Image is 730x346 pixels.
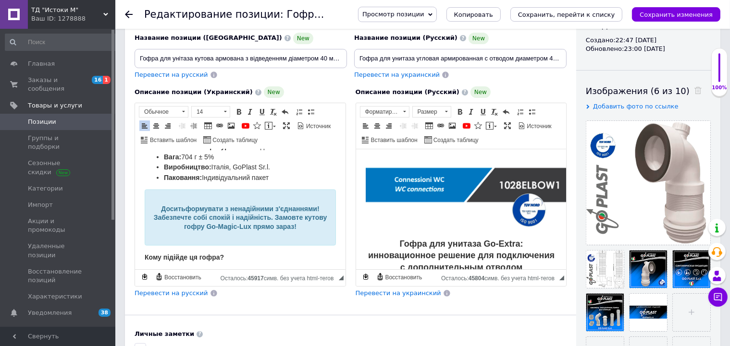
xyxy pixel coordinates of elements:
[478,107,488,117] a: Подчеркнутый (Ctrl+U)
[711,48,728,96] div: 100% Качество заполнения
[163,274,201,282] span: Восстановить
[148,136,197,144] span: Вставить шаблон
[370,136,418,144] span: Вставить шаблон
[234,107,244,117] a: Полужирный (Ctrl+B)
[454,11,493,18] span: Копировать
[28,159,89,176] span: Сезонные скидки
[375,272,424,282] a: Восстановить
[28,309,72,317] span: Уведомления
[162,120,173,131] a: По правому краю
[202,134,259,145] a: Создать таблицу
[466,107,477,117] a: Курсив (Ctrl+I)
[409,120,420,131] a: Увеличить отступ
[372,120,383,131] a: По центру
[28,76,89,93] span: Заказы и сообщения
[640,11,713,18] i: Сохранить изменения
[305,122,331,131] span: Источник
[360,134,419,145] a: Вставить шаблон
[263,120,277,131] a: Вставить сообщение
[10,10,346,78] img: Гофра для унитаза угловая армированная стальной спиралью с отводом диаметром 40 мм длина растяжен...
[211,136,258,144] span: Создать таблицу
[293,33,313,44] span: New
[484,120,498,131] a: Вставить сообщение
[28,201,53,209] span: Импорт
[154,272,203,282] a: Восстановить
[515,107,526,117] a: Вставить / удалить нумерованный список
[28,60,55,68] span: Главная
[708,287,728,307] button: Чат с покупателем
[139,106,188,118] a: Обычное
[354,71,440,78] span: Перевести на украинский
[191,106,230,118] a: 14
[510,7,623,22] button: Сохранить, перейти к списку
[424,120,434,131] a: Таблица
[28,101,82,110] span: Товары и услуги
[28,325,89,343] span: Показатели работы компании
[28,267,89,285] span: Восстановление позиций
[135,289,208,297] span: Перевести на русский
[135,34,282,41] span: Название позиции ([GEOGRAPHIC_DATA])
[441,273,559,282] div: Подсчет символов
[517,120,553,131] a: Источник
[360,106,409,118] a: Форматирование
[294,107,305,117] a: Вставить / удалить нумерованный список
[527,107,537,117] a: Вставить / удалить маркированный список
[31,6,103,14] span: ТД "Истоки М"
[268,107,279,117] a: Убрать форматирование
[28,134,89,151] span: Группы и подборки
[559,275,564,280] span: Перетащите для изменения размера
[226,120,236,131] a: Изображение
[360,107,400,117] span: Форматирование
[339,275,344,280] span: Перетащите для изменения размера
[28,118,56,126] span: Позиции
[139,272,150,282] a: Сделать резервную копию сейчас
[489,107,500,117] a: Убрать форматирование
[135,88,253,95] span: Описание позиции (Украинский)
[203,120,213,131] a: Таблица
[135,71,208,78] span: Перевести на русский
[28,217,89,234] span: Акции и промокоды
[632,7,720,22] button: Сохранить изменения
[384,274,422,282] span: Восстановить
[221,273,339,282] div: Подсчет символов
[135,149,346,269] iframe: Визуальный текстовый редактор, A0047F60-1526-4B67-BD1E-0DC8D09F8BE9
[125,11,133,18] div: Вернуться назад
[412,106,451,118] a: Размер
[586,85,711,97] div: Изображения (6 из 10)
[192,107,221,117] span: 14
[103,76,111,84] span: 1
[526,122,552,131] span: Источник
[31,14,115,23] div: Ваш ID: 1278888
[356,88,459,95] span: Описание позиции (Русский)
[188,120,199,131] a: Увеличить отступ
[306,107,316,117] a: Вставить / удалить маркированный список
[593,103,679,110] span: Добавить фото по ссылке
[356,289,441,297] span: Перевести на украинский
[139,134,198,145] a: Вставить шаблон
[518,11,615,18] i: Сохранить, перейти к списку
[151,120,161,131] a: По центру
[384,120,394,131] a: По правому краю
[245,107,256,117] a: Курсив (Ctrl+I)
[473,120,483,131] a: Вставить иконку
[501,107,511,117] a: Отменить (Ctrl+Z)
[28,292,82,301] span: Характеристики
[398,120,408,131] a: Уменьшить отступ
[281,120,292,131] a: Развернуть
[586,36,711,45] div: Создано: 22:47 [DATE]
[502,120,513,131] a: Развернуть
[247,275,263,282] span: 45917
[356,149,567,269] iframe: Визуальный текстовый редактор, 29BB3936-60EE-4E61-BCDA-AC04E605C81C
[135,49,347,68] input: Например, H&M женское платье зеленое 38 размер вечернее макси с блестками
[177,120,187,131] a: Уменьшить отступ
[712,84,727,91] div: 100%
[461,120,472,131] a: Добавить видео с YouTube
[28,184,63,193] span: Категории
[455,107,465,117] a: Полужирный (Ctrl+B)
